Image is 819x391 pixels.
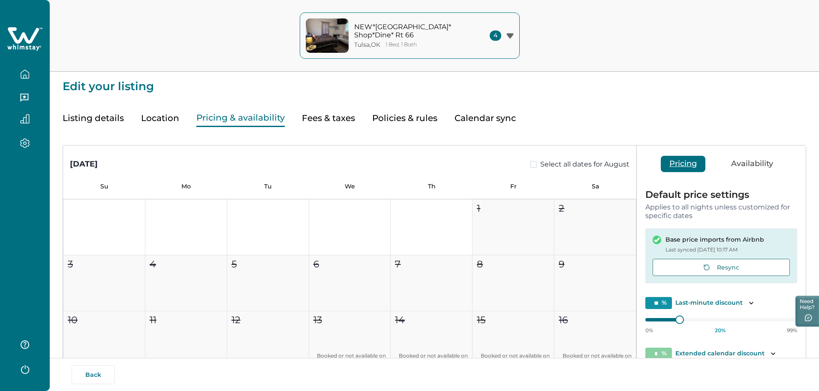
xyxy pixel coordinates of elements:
[787,327,797,334] p: 99%
[665,236,764,244] p: Base price imports from Airbnb
[309,311,391,367] button: 13Booked or not available on Airbnb
[665,246,764,254] p: Last synced [DATE] 10:17 AM
[354,41,380,48] p: Tulsa , OK
[196,109,285,127] button: Pricing & availability
[477,313,485,327] p: 15
[477,353,550,365] p: Booked or not available on Airbnb
[391,183,473,190] p: Th
[300,12,520,59] button: property-coverNEW*[GEOGRAPHIC_DATA]* Shop*Dine* Rt 66Tulsa,OK1 Bed, 1 Bath4
[540,159,629,170] span: Select all dates for August
[306,18,349,53] img: property-cover
[715,327,726,334] p: 20 %
[746,298,756,308] button: Toggle description
[645,203,797,220] p: Applies to all nights unless customized for specific dates
[141,109,179,127] button: Location
[490,30,501,41] span: 4
[653,259,790,276] button: Resync
[554,311,636,367] button: 16Booked or not available on Airbnb
[395,313,405,327] p: 14
[455,109,516,127] button: Calendar sync
[309,183,391,190] p: We
[354,23,470,39] p: NEW*[GEOGRAPHIC_DATA]* Shop*Dine* Rt 66
[72,365,115,384] button: Back
[372,109,437,127] button: Policies & rules
[473,183,554,190] p: Fr
[313,313,322,327] p: 13
[645,327,653,334] p: 0%
[473,311,554,367] button: 15Booked or not available on Airbnb
[63,183,145,190] p: Su
[391,311,473,367] button: 14Booked or not available on Airbnb
[70,158,98,170] div: [DATE]
[723,156,782,172] button: Availability
[63,109,124,127] button: Listing details
[145,183,227,190] p: Mo
[645,190,797,200] p: Default price settings
[63,72,806,92] p: Edit your listing
[313,353,386,365] p: Booked or not available on Airbnb
[559,313,568,327] p: 16
[395,353,468,365] p: Booked or not available on Airbnb
[661,156,705,172] button: Pricing
[768,349,778,359] button: Toggle description
[385,42,417,48] p: 1 Bed, 1 Bath
[554,183,636,190] p: Sa
[675,299,743,307] p: Last-minute discount
[302,109,355,127] button: Fees & taxes
[227,183,309,190] p: Tu
[675,349,765,358] p: Extended calendar discount
[559,353,632,365] p: Booked or not available on Airbnb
